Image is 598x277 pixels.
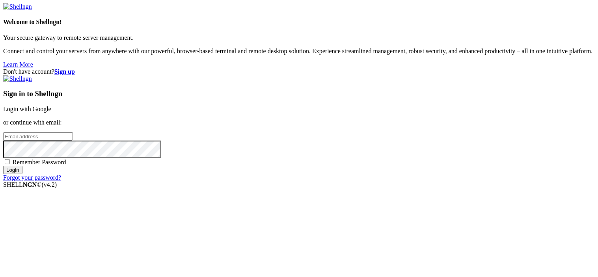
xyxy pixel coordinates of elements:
[3,119,595,126] p: or continue with email:
[3,61,33,68] a: Learn More
[5,159,10,164] input: Remember Password
[3,166,22,174] input: Login
[54,68,75,75] a: Sign up
[3,3,32,10] img: Shellngn
[3,48,595,55] p: Connect and control your servers from anywhere with our powerful, browser-based terminal and remo...
[23,181,37,188] b: NGN
[3,181,57,188] span: SHELL ©
[3,68,595,75] div: Don't have account?
[3,19,595,26] h4: Welcome to Shellngn!
[42,181,57,188] span: 4.2.0
[3,132,73,141] input: Email address
[3,174,61,181] a: Forgot your password?
[13,159,66,165] span: Remember Password
[3,34,595,41] p: Your secure gateway to remote server management.
[3,106,51,112] a: Login with Google
[3,89,595,98] h3: Sign in to Shellngn
[3,75,32,82] img: Shellngn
